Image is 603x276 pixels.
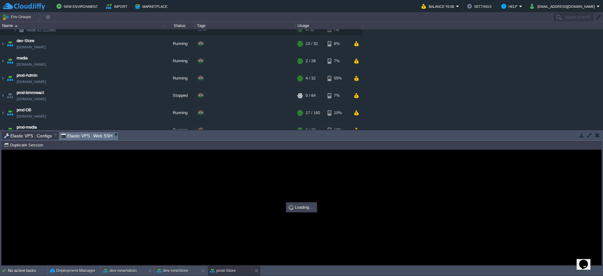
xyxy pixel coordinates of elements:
span: Node ID: [26,28,42,32]
div: Loading... [287,203,316,212]
div: 7% [328,25,348,35]
button: Settings [467,3,493,10]
a: prod-DB [17,107,31,113]
iframe: chat widget [577,251,597,270]
img: AMDAwAAAACH5BAEAAAAALAAAAAABAAEAAAICRAEAOw== [15,25,18,27]
div: 10% [328,104,348,121]
span: [DOMAIN_NAME] [17,79,46,85]
button: Env Groups [2,13,33,21]
button: Deployment Manager [50,268,95,274]
a: media [17,55,28,61]
img: AMDAwAAAACH5BAEAAAAALAAAAAABAAEAAAICRAEAOw== [6,104,14,121]
button: Balance ₹0.00 [421,3,456,10]
button: Duplicate Session [4,142,45,148]
div: No active tasks [8,266,47,276]
div: 7% [328,87,348,104]
img: AMDAwAAAACH5BAEAAAAALAAAAAABAAEAAAICRAEAOw== [0,87,5,104]
button: Import [106,3,129,10]
div: 13 / 32 [306,35,318,52]
img: AMDAwAAAACH5BAEAAAAALAAAAAABAAEAAAICRAEAOw== [6,70,14,87]
img: AMDAwAAAACH5BAEAAAAALAAAAAABAAEAAAICRAEAOw== [0,104,5,121]
button: Marketplace [135,3,169,10]
a: Node ID:222985 [26,27,57,33]
button: [EMAIL_ADDRESS][DOMAIN_NAME] [530,3,597,10]
div: Running [164,122,195,139]
div: 0 / 64 [306,87,316,104]
span: [DOMAIN_NAME] [17,113,46,119]
div: 6% [328,35,348,52]
img: AMDAwAAAACH5BAEAAAAALAAAAAABAAEAAAICRAEAOw== [17,25,26,35]
button: New Environment [57,3,100,10]
a: prod-Admin [17,72,37,79]
img: AMDAwAAAACH5BAEAAAAALAAAAAABAAEAAAICRAEAOw== [0,52,5,69]
div: Running [164,52,195,69]
a: [DOMAIN_NAME] [17,61,46,68]
img: AMDAwAAAACH5BAEAAAAALAAAAAABAAEAAAICRAEAOw== [6,122,14,139]
div: Name [1,22,163,29]
button: Help [501,3,519,10]
span: Elastic VPS : Web SSH [61,132,113,140]
img: CloudJiffy [2,3,45,10]
div: 2 / 28 [306,52,316,69]
div: 4 / 32 [306,70,316,87]
a: prod-media [17,124,37,130]
a: prod-bmmreact [17,90,44,96]
div: Running [164,35,195,52]
div: 17 / 160 [306,104,320,121]
div: Stopped [164,87,195,104]
img: AMDAwAAAACH5BAEAAAAALAAAAAABAAEAAAICRAEAOw== [13,25,17,35]
button: dev-newAdmin [103,268,137,274]
button: prod-Store [210,268,236,274]
div: 4 / 32 [306,25,314,35]
img: AMDAwAAAACH5BAEAAAAALAAAAAABAAEAAAICRAEAOw== [6,87,14,104]
img: AMDAwAAAACH5BAEAAAAALAAAAAABAAEAAAICRAEAOw== [0,122,5,139]
img: AMDAwAAAACH5BAEAAAAALAAAAAABAAEAAAICRAEAOw== [6,52,14,69]
img: AMDAwAAAACH5BAEAAAAALAAAAAABAAEAAAICRAEAOw== [0,35,5,52]
div: Status [164,22,195,29]
div: Running [164,104,195,121]
div: 7% [328,52,348,69]
span: [DOMAIN_NAME] [17,44,46,50]
div: Usage [296,22,362,29]
div: 13% [328,122,348,139]
div: 2 / 28 [306,122,316,139]
span: [DOMAIN_NAME] [17,96,46,102]
span: 222985 [26,27,57,33]
div: Tags [195,22,295,29]
div: Running [164,70,195,87]
img: AMDAwAAAACH5BAEAAAAALAAAAAABAAEAAAICRAEAOw== [0,70,5,87]
span: Elastic VPS : Configs [4,132,52,140]
span: 22.04 [198,28,206,31]
button: dev-newStore [157,268,188,274]
div: 55% [328,70,348,87]
a: dev-Store [17,38,34,44]
img: AMDAwAAAACH5BAEAAAAALAAAAAABAAEAAAICRAEAOw== [6,35,14,52]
